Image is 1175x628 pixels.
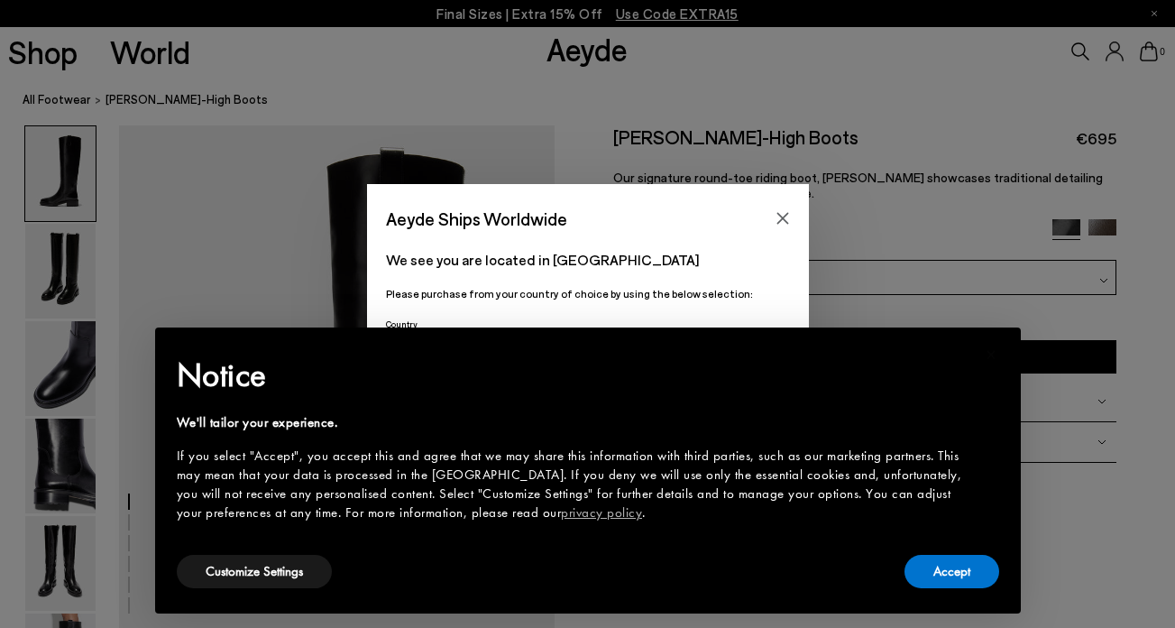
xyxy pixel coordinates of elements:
span: × [986,340,997,368]
button: Close [769,205,796,232]
p: We see you are located in [GEOGRAPHIC_DATA] [386,249,790,271]
a: privacy policy [561,503,642,522]
button: Customize Settings [177,555,332,588]
p: Please purchase from your country of choice by using the below selection: [386,285,790,302]
button: Accept [904,555,999,588]
button: Close this notice [970,333,1014,376]
div: If you select "Accept", you accept this and agree that we may share this information with third p... [177,447,970,522]
div: We'll tailor your experience. [177,413,970,432]
h2: Notice [177,352,970,399]
span: Aeyde Ships Worldwide [386,203,567,235]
